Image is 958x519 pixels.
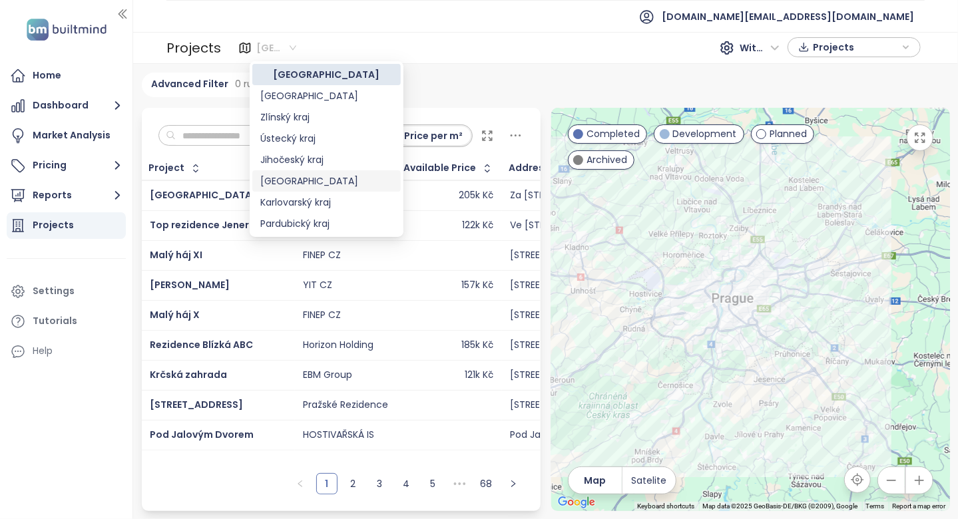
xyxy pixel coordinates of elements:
[290,473,311,494] li: Previous Page
[33,343,53,359] div: Help
[150,308,200,321] a: Malý háj X
[236,77,266,91] span: 0 rules
[303,309,341,321] div: FINEP CZ
[33,217,74,234] div: Projects
[252,106,401,128] div: Zlínský kraj
[7,278,126,305] a: Settings
[423,473,444,494] li: 5
[503,473,524,494] li: Next Page
[252,213,401,234] div: Pardubický kraj
[893,502,946,510] a: Report a map error
[303,399,388,411] div: Pražské Rezidence
[303,339,373,351] div: Horizon Holding
[662,1,914,33] span: [DOMAIN_NAME][EMAIL_ADDRESS][DOMAIN_NAME]
[584,473,606,488] span: Map
[476,473,497,494] li: 68
[813,37,899,57] span: Projects
[252,128,401,149] div: Ústecký kraj
[632,473,667,488] span: Satelite
[303,369,352,381] div: EBM Group
[252,85,401,106] div: Olomoucký kraj
[510,429,658,441] div: Pod Jalovým [STREET_ADDRESS]
[260,88,393,103] div: [GEOGRAPHIC_DATA]
[370,474,390,494] a: 3
[638,502,695,511] button: Keyboard shortcuts
[465,369,493,381] div: 121k Kč
[149,164,185,172] div: Project
[260,195,393,210] div: Karlovarský kraj
[142,73,293,97] div: Advanced Filter
[555,494,599,511] img: Google
[317,474,337,494] a: 1
[404,164,477,172] div: Available Price
[290,473,311,494] button: left
[7,152,126,179] button: Pricing
[150,278,230,291] a: [PERSON_NAME]
[449,473,471,494] span: •••
[462,220,493,232] div: 122k Kč
[260,174,393,188] div: [GEOGRAPHIC_DATA]
[477,474,497,494] a: 68
[587,126,640,141] span: Completed
[260,216,393,231] div: Pardubický kraj
[510,369,596,381] div: [STREET_ADDRESS]
[510,309,596,321] div: [STREET_ADDRESS]
[866,502,885,510] a: Terms (opens in new tab)
[344,474,363,494] a: 2
[510,250,596,261] div: [STREET_ADDRESS]
[33,313,77,329] div: Tutorials
[7,182,126,209] button: Reports
[509,164,550,172] div: Address
[23,16,111,43] img: logo
[7,63,126,89] a: Home
[423,474,443,494] a: 5
[510,279,596,291] div: [STREET_ADDRESS]
[510,190,610,202] div: Za [STREET_ADDRESS]
[622,467,676,494] button: Satelite
[150,398,243,411] a: [STREET_ADDRESS]
[316,473,338,494] li: 1
[343,473,364,494] li: 2
[449,473,471,494] li: Next 5 Pages
[150,218,270,232] a: Top rezidence Jenerálka
[303,250,341,261] div: FINEP CZ
[252,170,401,192] div: Středočeský kraj
[150,368,227,381] a: Krčská zahrada
[150,188,286,202] span: [GEOGRAPHIC_DATA] - SM8
[770,126,807,141] span: Planned
[7,122,126,149] a: Market Analysis
[260,67,393,82] div: [GEOGRAPHIC_DATA]
[510,220,610,232] div: Ve [STREET_ADDRESS]
[503,473,524,494] button: right
[296,480,304,488] span: left
[397,474,417,494] a: 4
[509,480,517,488] span: right
[150,428,254,441] a: Pod Jalovým Dvorem
[150,338,253,351] span: Rezidence Blízká ABC
[252,149,401,170] div: Jihočeský kraj
[7,212,126,239] a: Projects
[397,126,471,145] div: Price per m²
[740,38,780,58] span: With VAT
[703,502,858,510] span: Map data ©2025 GeoBasis-DE/BKG (©2009), Google
[303,429,374,441] div: HOSTIVAŘSKÁ IS
[461,339,493,351] div: 185k Kč
[459,190,493,202] div: 205k Kč
[369,473,391,494] li: 3
[795,37,913,57] div: button
[569,467,622,494] button: Map
[260,152,393,167] div: Jihočeský kraj
[303,279,332,291] div: YIT CZ
[33,283,75,299] div: Settings
[150,248,202,261] a: Malý háj XI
